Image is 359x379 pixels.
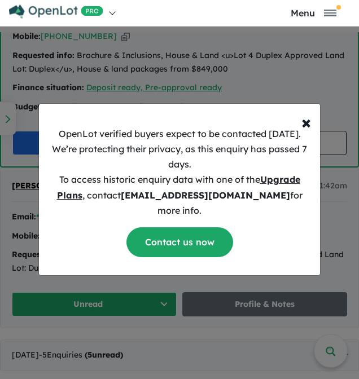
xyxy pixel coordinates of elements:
p: OpenLot verified buyers expect to be contacted [DATE]. We’re protecting their privacy, as this en... [48,126,311,218]
b: [EMAIL_ADDRESS][DOMAIN_NAME] [121,189,290,201]
button: Toggle navigation [271,7,357,18]
img: Openlot PRO Logo White [9,5,103,19]
span: × [301,111,311,133]
u: Upgrade Plans [57,174,300,200]
a: Contact us now [126,227,233,257]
